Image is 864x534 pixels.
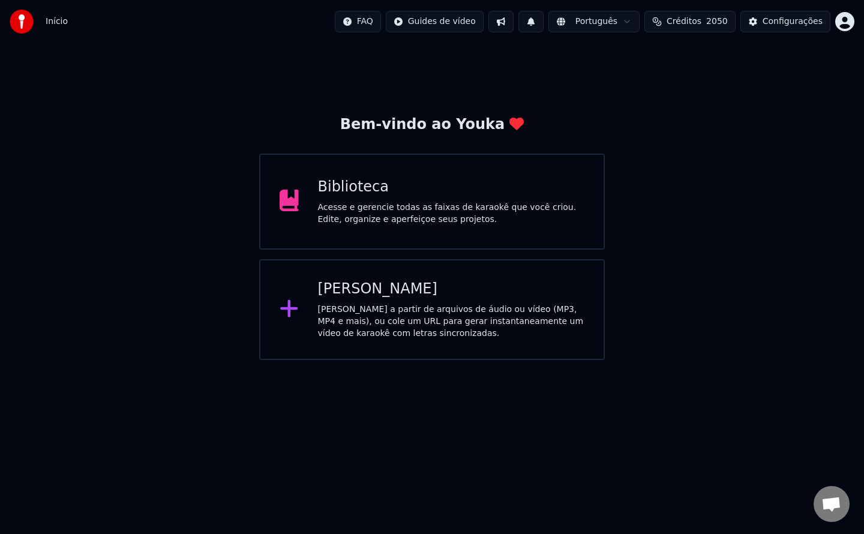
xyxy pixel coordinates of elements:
div: Biblioteca [318,178,585,197]
button: Créditos2050 [644,11,736,32]
img: youka [10,10,34,34]
button: FAQ [335,11,381,32]
div: Configurações [763,16,823,28]
div: [PERSON_NAME] a partir de arquivos de áudio ou vídeo (MP3, MP4 e mais), ou cole um URL para gerar... [318,304,585,340]
button: Configurações [740,11,830,32]
span: Créditos [667,16,701,28]
button: Guides de vídeo [386,11,484,32]
nav: breadcrumb [46,16,68,28]
a: Open chat [814,486,850,522]
span: Início [46,16,68,28]
span: 2050 [706,16,728,28]
div: Bem-vindo ao Youka [340,115,524,134]
div: [PERSON_NAME] [318,280,585,299]
div: Acesse e gerencie todas as faixas de karaokê que você criou. Edite, organize e aperfeiçoe seus pr... [318,202,585,226]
